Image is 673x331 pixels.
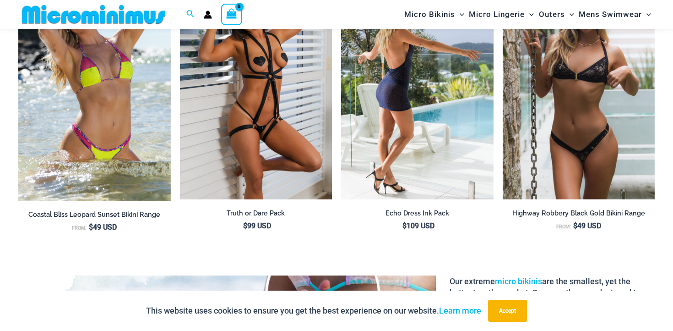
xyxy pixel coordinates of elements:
bdi: 49 USD [573,221,601,230]
a: micro bikinis [495,276,542,286]
span: From: [72,225,87,231]
h2: Echo Dress Ink Pack [341,209,494,218]
span: $ [89,223,93,232]
a: Micro LingerieMenu ToggleMenu Toggle [467,3,536,26]
a: Search icon link [186,9,195,20]
a: Mens SwimwearMenu ToggleMenu Toggle [576,3,653,26]
bdi: 109 USD [402,221,434,230]
a: Highway Robbery Black Gold Bikini Range [503,209,655,221]
span: Outers [539,3,565,26]
span: Mens Swimwear [579,3,642,26]
span: Menu Toggle [525,3,534,26]
h2: Truth or Dare Pack [180,209,332,218]
a: Truth or Dare Pack [180,209,332,221]
span: $ [243,221,247,230]
bdi: 99 USD [243,221,271,230]
span: $ [402,221,407,230]
span: Menu Toggle [455,3,464,26]
a: Micro BikinisMenu ToggleMenu Toggle [402,3,467,26]
p: This website uses cookies to ensure you get the best experience on our website. [146,304,481,318]
a: Account icon link [204,11,212,19]
a: Learn more [439,306,481,315]
a: View Shopping Cart, empty [221,4,242,25]
span: Menu Toggle [642,3,651,26]
h2: Coastal Bliss Leopard Sunset Bikini Range [18,210,171,219]
bdi: 49 USD [89,223,117,232]
a: Coastal Bliss Leopard Sunset Bikini Range [18,210,171,222]
span: Menu Toggle [565,3,574,26]
span: $ [573,221,577,230]
img: MM SHOP LOGO FLAT [18,4,169,25]
span: Micro Lingerie [469,3,525,26]
button: Accept [488,300,527,322]
span: Micro Bikinis [404,3,455,26]
a: Echo Dress Ink Pack [341,209,494,221]
span: From: [556,224,571,230]
h2: Highway Robbery Black Gold Bikini Range [503,209,655,218]
a: OutersMenu ToggleMenu Toggle [537,3,576,26]
nav: Site Navigation [401,1,655,28]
